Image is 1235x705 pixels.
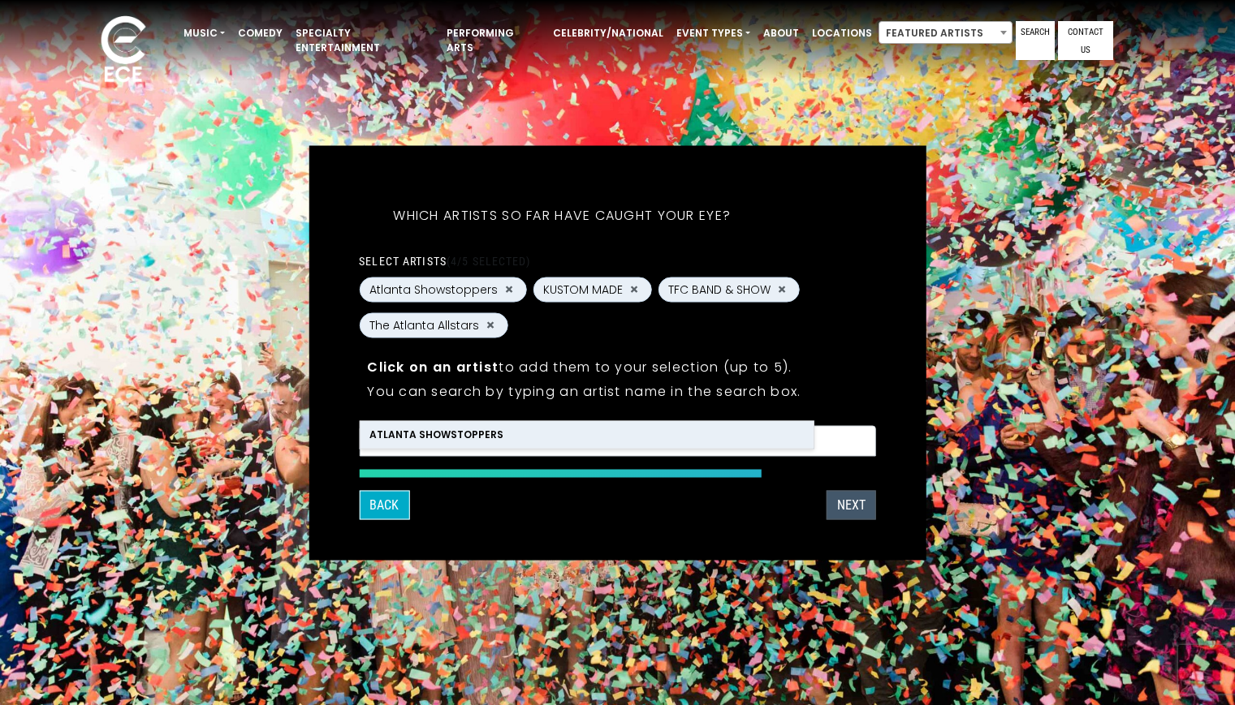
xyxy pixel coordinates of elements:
[367,357,499,376] strong: Click on an artist
[757,19,805,47] a: About
[628,282,641,297] button: Remove KUSTOM MADE
[231,19,289,47] a: Comedy
[1058,21,1113,60] a: Contact Us
[668,281,771,298] span: TFC BAND & SHOW
[879,22,1012,45] span: Featured Artists
[359,186,765,244] h5: Which artists so far have caught your eye?
[360,420,813,448] li: Atlanta Showstoppers
[289,19,440,62] a: Specialty Entertainment
[440,19,546,62] a: Performing Arts
[359,253,530,268] label: Select artists
[447,254,531,267] span: (4/5 selected)
[827,490,876,519] button: Next
[177,19,231,47] a: Music
[484,318,497,333] button: Remove The Atlanta Allstars
[367,380,868,401] p: You can search by typing an artist name in the search box.
[543,281,623,298] span: KUSTOM MADE
[359,490,409,519] button: Back
[546,19,670,47] a: Celebrity/National
[805,19,879,47] a: Locations
[369,316,479,333] span: The Atlanta Allstars
[1016,21,1055,60] a: Search
[775,282,788,297] button: Remove TFC BAND & SHOW
[83,11,164,90] img: ece_new_logo_whitev2-1.png
[503,282,516,297] button: Remove Atlanta Showstoppers
[367,356,868,376] p: to add them to your selection (up to 5).
[369,281,498,298] span: Atlanta Showstoppers
[670,19,757,47] a: Event Types
[879,21,1013,44] span: Featured Artists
